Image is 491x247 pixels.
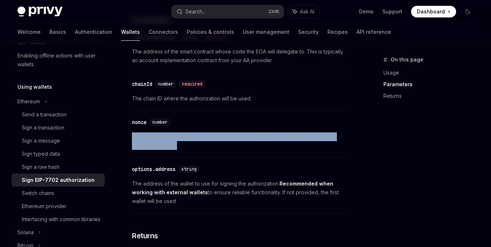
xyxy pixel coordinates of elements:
span: Returns [132,231,158,241]
div: Sign typed data [22,150,60,158]
div: Sign a transaction [22,123,64,132]
div: Switch chains [22,189,54,198]
img: dark logo [17,7,63,17]
a: Interfacing with common libraries [12,213,105,226]
div: Send a transaction [22,110,67,119]
span: The address of the smart contract whose code the EOA will delegate to. This is typically an accou... [132,47,350,65]
div: Interfacing with common libraries [22,215,100,224]
div: Sign EIP-7702 authorization [22,176,94,184]
span: The address of the wallet to use for signing the authorization. to ensure reliable functionality.... [132,179,350,206]
a: Demo [359,8,374,15]
a: Welcome [17,23,41,41]
span: Ask AI [300,8,314,15]
a: Authentication [75,23,112,41]
span: number [152,119,168,125]
a: Security [298,23,319,41]
a: User management [243,23,289,41]
a: Sign EIP-7702 authorization [12,174,105,187]
span: number [158,81,173,87]
div: Ethereum [17,97,40,106]
span: The nonce for the authorization. If not provided, the current transaction count for the wallet wi... [132,132,350,150]
a: Sign a message [12,134,105,147]
a: API reference [357,23,391,41]
a: Sign typed data [12,147,105,160]
a: Parameters [383,79,479,90]
div: Enabling offline actions with user wallets [17,51,100,69]
a: Ethereum provider [12,200,105,213]
a: Enabling offline actions with user wallets [12,49,105,71]
div: Search... [185,7,206,16]
a: Returns [383,90,479,102]
a: Recipes [327,23,348,41]
a: Dashboard [411,6,456,17]
a: Wallets [121,23,140,41]
a: Policies & controls [187,23,234,41]
div: chainId [132,80,152,88]
div: required [179,80,205,88]
div: Sign a message [22,136,60,145]
a: Usage [383,67,479,79]
span: The chain ID where the authorization will be used. [132,94,350,103]
div: nonce [132,119,146,126]
span: On this page [391,55,423,64]
a: Connectors [149,23,178,41]
button: Toggle dark mode [462,6,474,17]
a: Send a transaction [12,108,105,121]
span: Ctrl K [269,9,279,15]
span: string [181,166,197,172]
div: Solana [17,228,34,237]
a: Support [382,8,402,15]
div: options.address [132,166,176,173]
button: Search...CtrlK [172,5,284,18]
a: Basics [49,23,66,41]
span: Dashboard [417,8,445,15]
a: Switch chains [12,187,105,200]
h5: Using wallets [17,83,52,91]
a: Sign a transaction [12,121,105,134]
a: Sign a raw hash [12,160,105,174]
div: Ethereum provider [22,202,67,211]
button: Ask AI [287,5,319,18]
div: Sign a raw hash [22,163,60,171]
